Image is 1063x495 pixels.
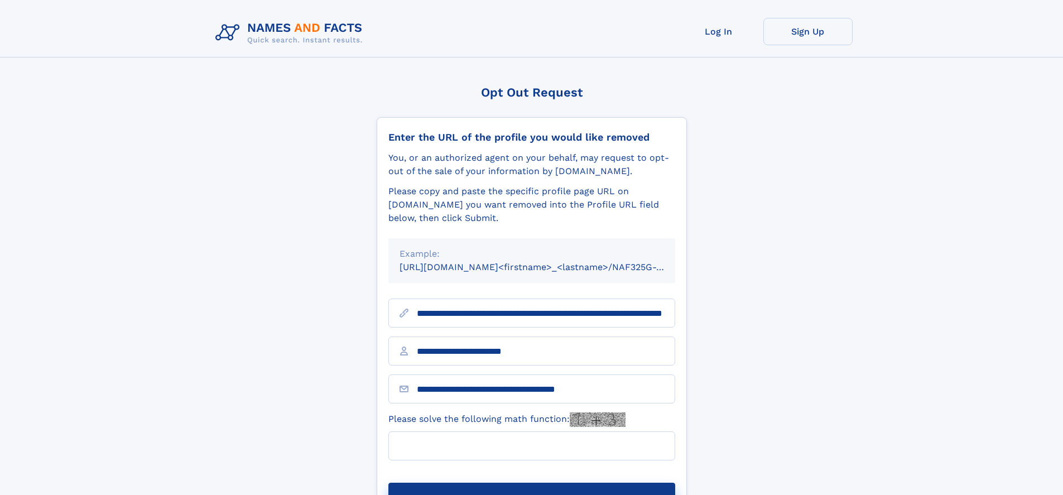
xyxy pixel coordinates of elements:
div: Enter the URL of the profile you would like removed [388,131,675,143]
small: [URL][DOMAIN_NAME]<firstname>_<lastname>/NAF325G-xxxxxxxx [400,262,696,272]
div: Please copy and paste the specific profile page URL on [DOMAIN_NAME] you want removed into the Pr... [388,185,675,225]
a: Sign Up [763,18,853,45]
img: Logo Names and Facts [211,18,372,48]
div: You, or an authorized agent on your behalf, may request to opt-out of the sale of your informatio... [388,151,675,178]
a: Log In [674,18,763,45]
div: Opt Out Request [377,85,687,99]
label: Please solve the following math function: [388,412,626,427]
div: Example: [400,247,664,261]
